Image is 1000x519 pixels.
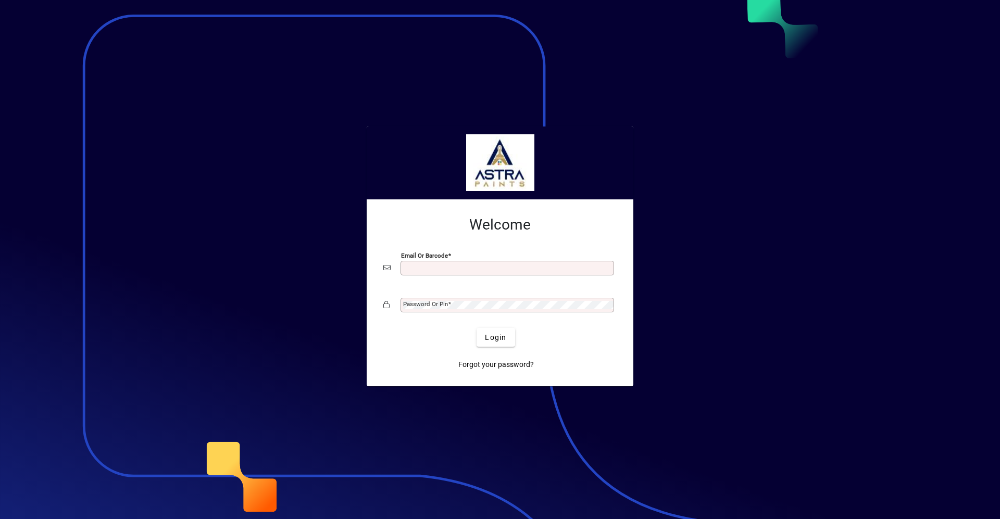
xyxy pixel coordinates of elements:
[458,359,534,370] span: Forgot your password?
[403,300,448,308] mat-label: Password or Pin
[383,216,617,234] h2: Welcome
[477,328,515,347] button: Login
[485,332,506,343] span: Login
[401,252,448,259] mat-label: Email or Barcode
[454,355,538,374] a: Forgot your password?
